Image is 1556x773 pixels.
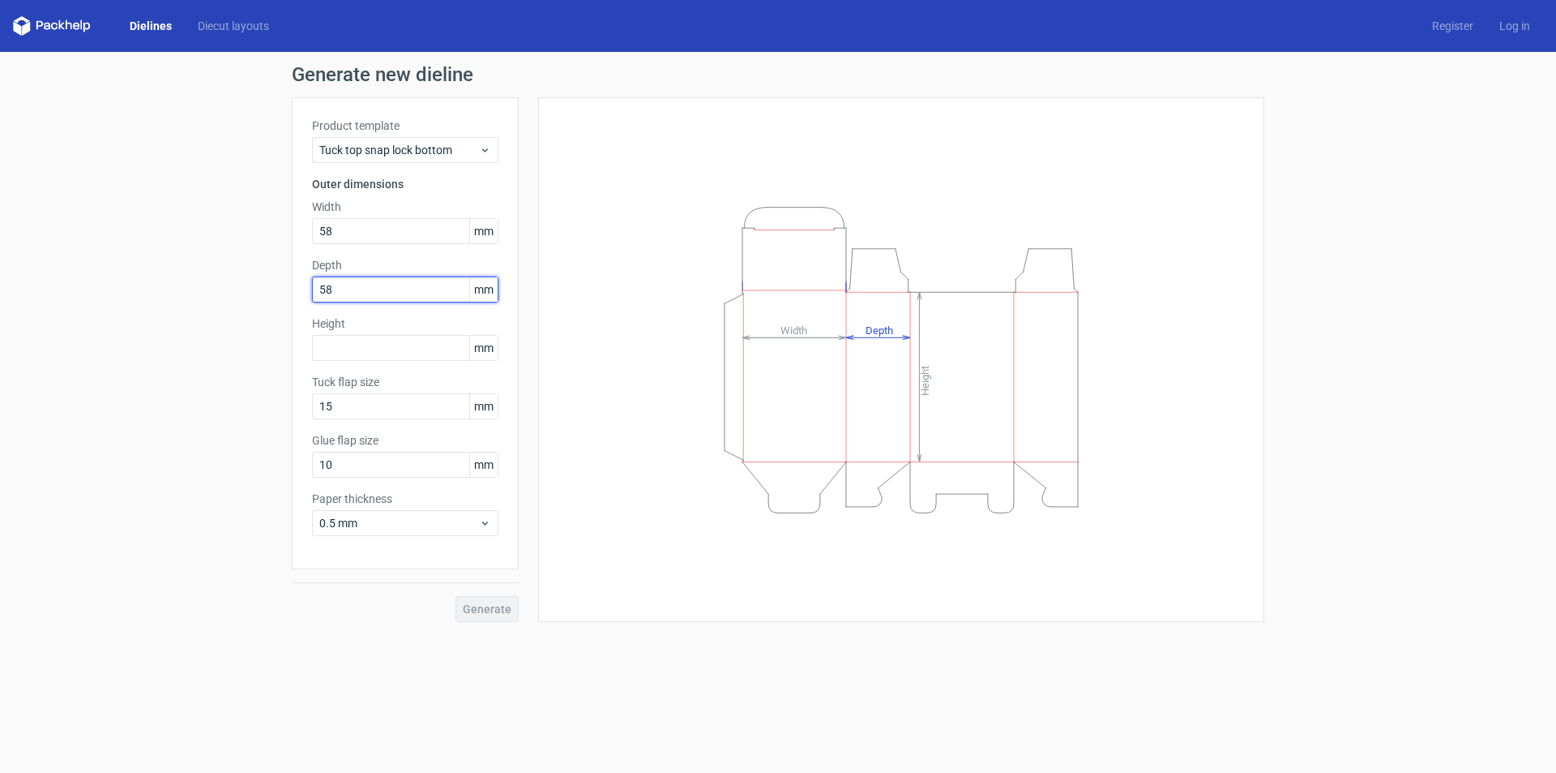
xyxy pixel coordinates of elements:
span: mm [469,336,498,360]
h1: Generate new dieline [292,65,1264,84]
label: Tuck flap size [312,374,498,390]
tspan: Width [780,324,807,336]
span: 0.5 mm [319,515,479,531]
a: Log in [1486,18,1543,34]
a: Register [1419,18,1486,34]
span: mm [469,219,498,243]
label: Height [312,316,498,332]
tspan: Depth [866,324,893,336]
label: Paper thickness [312,491,498,507]
span: mm [469,394,498,419]
span: mm [469,277,498,302]
tspan: Height [919,365,931,395]
label: Width [312,199,498,215]
label: Glue flap size [312,432,498,449]
a: Diecut layouts [185,18,282,34]
span: mm [469,453,498,477]
label: Product template [312,118,498,134]
h3: Outer dimensions [312,176,498,192]
label: Depth [312,257,498,273]
a: Dielines [117,18,185,34]
span: Tuck top snap lock bottom [319,142,479,158]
